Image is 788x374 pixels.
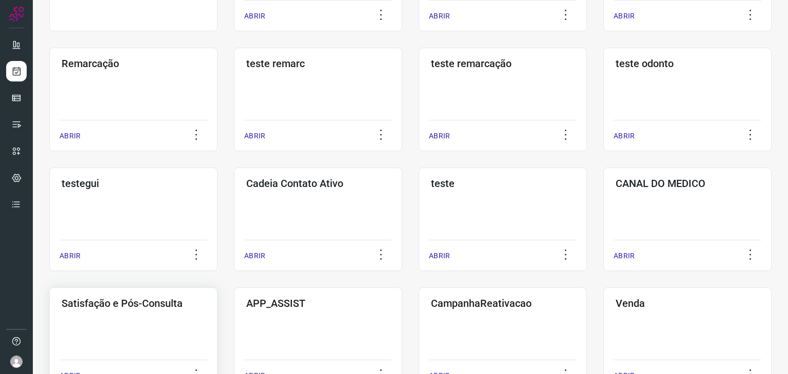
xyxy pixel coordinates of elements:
[616,57,759,70] h3: teste odonto
[431,297,575,309] h3: CampanhaReativacao
[246,297,390,309] h3: APP_ASSIST
[614,131,635,141] p: ABRIR
[614,251,635,261] p: ABRIR
[246,57,390,70] h3: teste remarc
[429,11,450,22] p: ABRIR
[62,57,205,70] h3: Remarcação
[62,297,205,309] h3: Satisfação e Pós-Consulta
[429,131,450,141] p: ABRIR
[60,131,81,141] p: ABRIR
[10,356,23,368] img: avatar-user-boy.jpg
[246,177,390,190] h3: Cadeia Contato Ativo
[9,6,24,22] img: Logo
[431,57,575,70] h3: teste remarcação
[244,11,265,22] p: ABRIR
[431,177,575,190] h3: teste
[244,251,265,261] p: ABRIR
[62,177,205,190] h3: testegui
[614,11,635,22] p: ABRIR
[616,177,759,190] h3: CANAL DO MEDICO
[60,251,81,261] p: ABRIR
[429,251,450,261] p: ABRIR
[244,131,265,141] p: ABRIR
[616,297,759,309] h3: Venda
